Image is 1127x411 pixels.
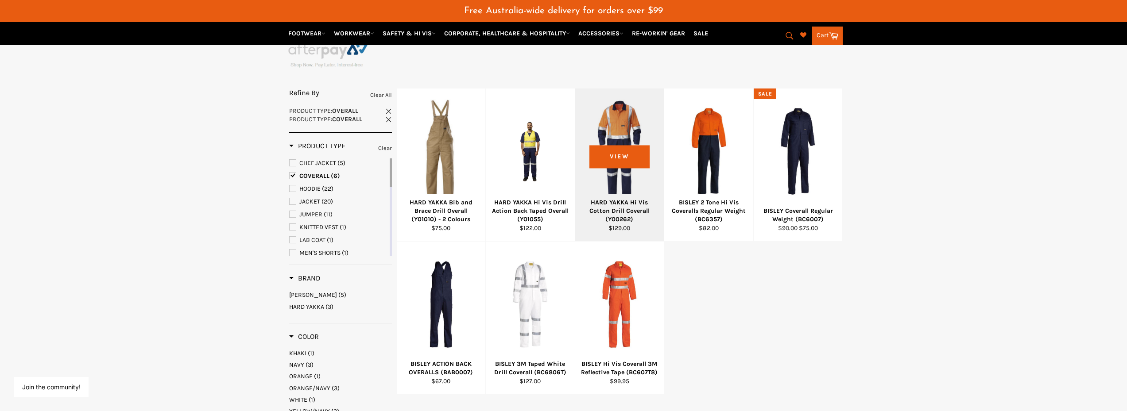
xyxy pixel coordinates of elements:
a: ORANGE [289,372,392,380]
span: Product Type [289,107,331,115]
h3: Product Type [289,142,345,150]
span: KHAKI [289,350,306,357]
a: SALE [690,26,712,41]
div: HARD YAKKA Hi Vis Cotton Drill Coverall (Y00262) [581,198,658,224]
span: (5) [337,159,345,167]
a: JUMPER [289,210,388,219]
a: BISLEY 3M Taped White Drill Coverall (BC6806T)BISLEY 3M Taped White Drill Coverall (BC6806T)$127.00 [485,242,575,395]
span: (3) [332,384,340,392]
a: JACKET [289,197,388,207]
strong: OVERALL [332,107,358,115]
div: HARD YAKKA Hi Vis Drill Action Back Taped Overall (Y01055) [492,198,569,224]
a: BISLEY [289,291,392,299]
span: (1) [342,249,349,257]
span: NAVY [289,361,304,369]
span: (1) [340,223,346,231]
span: (1) [314,373,321,380]
span: [PERSON_NAME] [289,291,337,299]
div: HARD YAKKA Bib and Brace Drill Overall (Y01010) - 2 Colours [402,198,480,224]
span: : [289,107,358,115]
span: (3) [325,303,333,311]
a: Clear [378,143,392,153]
a: MEN'S SHORTS [289,248,388,258]
a: CHEF JACKET [289,158,388,168]
a: BISLEY Hi Vis Coverall 3M Reflective Tape (BC607T8)BISLEY Hi Vis Coverall 3M Reflective Tape (BC6... [575,242,664,395]
span: Refine By [289,88,319,97]
span: Product Type [289,142,345,150]
a: HARD YAKKA Hi Vis Drill Action Back Taped Overall (Y01055)HARD YAKKA Hi Vis Drill Action Back Tap... [485,88,575,242]
span: (20) [321,198,333,205]
a: HARD YAKKA Bib and Brace Drill Overall (Y01010) - 2 ColoursHARD YAKKA Bib and Brace Drill Overall... [396,88,486,242]
a: Cart [812,27,843,45]
span: MEN'S SHORTS [299,249,341,257]
span: Free Australia-wide delivery for orders over $99 [464,6,663,15]
span: (1) [308,350,314,357]
a: WHITE [289,396,392,404]
a: BISLEY ACTION BACK OVERALLS (BAB0007)BISLEY ACTION BACK OVERALLS (BAB0007)$67.00 [396,242,486,395]
span: Product Type [289,115,331,123]
h3: Color [289,332,319,341]
span: (1) [327,236,333,244]
a: Product Type:OVERALL [289,107,392,115]
span: LAB COAT [299,236,325,244]
a: HARD YAKKA Hi Vis Cotton Drill Coverall (Y00262)HARD YAKKA Hi Vis Cotton Drill Coverall (Y00262)$... [575,88,664,242]
span: ORANGE/NAVY [289,384,330,392]
a: NAVY [289,361,392,369]
a: SAFETY & HI VIS [379,26,439,41]
div: BISLEY Coverall Regular Weight (BC6007) [759,207,837,224]
a: Clear All [370,90,392,100]
a: HARD YAKKA [289,303,392,311]
span: (5) [338,291,346,299]
span: : [289,115,362,123]
button: Join the community! [22,383,81,391]
div: BISLEY Hi Vis Coverall 3M Reflective Tape (BC607T8) [581,360,658,377]
div: BISLEY ACTION BACK OVERALLS (BAB0007) [402,360,480,377]
a: RE-WORKIN' GEAR [628,26,689,41]
a: KNITTED VEST [289,223,388,232]
span: WHITE [289,396,307,403]
span: KNITTED VEST [299,223,338,231]
a: CORPORATE, HEALTHCARE & HOSPITALITY [441,26,573,41]
span: (3) [306,361,314,369]
a: KHAKI [289,349,392,357]
span: (11) [324,211,333,218]
span: COVERALL [299,172,329,180]
a: Product Type:COVERALL [289,115,392,123]
span: HARD YAKKA [289,303,324,311]
span: (6) [331,172,340,180]
a: HOODIE [289,184,388,194]
div: BISLEY 3M Taped White Drill Coverall (BC6806T) [492,360,569,377]
span: JACKET [299,198,320,205]
span: HOODIE [299,185,321,192]
span: CHEF JACKET [299,159,336,167]
span: ORANGE [289,373,313,380]
a: WORKWEAR [330,26,378,41]
span: (1) [309,396,315,403]
a: BISLEY 2 Tone Hi Vis Coveralls Regular Weight (BC6357)BISLEY 2 Tone Hi Vis Coveralls Regular Weig... [664,88,753,242]
span: (22) [322,185,333,192]
a: ORANGE/NAVY [289,384,392,392]
div: BISLEY 2 Tone Hi Vis Coveralls Regular Weight (BC6357) [670,198,748,224]
a: LAB COAT [289,235,388,245]
a: FOOTWEAR [285,26,329,41]
strong: COVERALL [332,115,362,123]
a: ACCESSORIES [575,26,627,41]
h3: Brand [289,274,321,283]
a: BISLEY Coverall Regular Weight (BC6007)BISLEY Coverall Regular Weight (BC6007)$90.00 $75.00 [753,88,843,242]
a: COVERALL [289,171,388,181]
span: JUMPER [299,211,322,218]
